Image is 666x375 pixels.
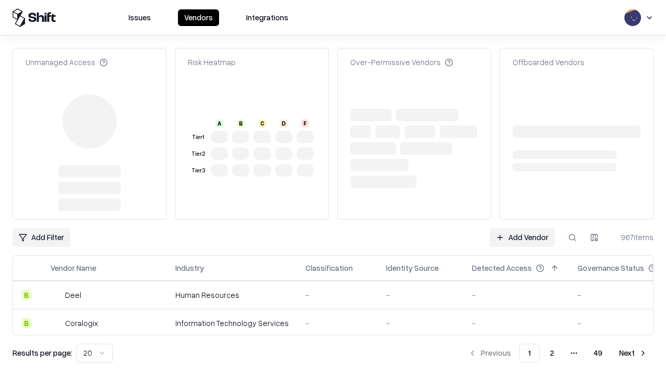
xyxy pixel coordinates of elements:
div: Identity Source [386,262,439,273]
a: Add Vendor [490,228,555,247]
div: Risk Heatmap [188,57,236,68]
div: Detected Access [472,262,532,273]
nav: pagination [462,344,654,362]
div: - [472,290,561,301]
div: Vendor Name [50,262,96,273]
button: Integrations [240,9,294,26]
div: Information Technology Services [175,318,289,329]
button: Next [613,344,654,362]
div: A [215,119,224,128]
div: D [279,119,288,128]
img: Coralogix [50,318,61,328]
button: Add Filter [12,228,70,247]
div: Offboarded Vendors [513,57,584,68]
img: Deel [50,290,61,300]
div: F [301,119,309,128]
button: 1 [519,344,540,362]
div: - [305,318,369,329]
button: 2 [542,344,562,362]
div: B [237,119,245,128]
button: Issues [122,9,157,26]
div: 967 items [612,232,654,243]
div: Human Resources [175,290,289,301]
div: Unmanaged Access [25,57,108,68]
div: Tier 3 [190,166,207,175]
div: - [386,318,455,329]
div: - [386,290,455,301]
div: Deel [65,290,81,301]
div: B [21,318,32,328]
div: Industry [175,262,204,273]
div: - [472,318,561,329]
button: Vendors [178,9,219,26]
div: Over-Permissive Vendors [350,57,453,68]
div: - [305,290,369,301]
div: Coralogix [65,318,98,329]
div: C [258,119,266,128]
div: B [21,290,32,300]
div: Governance Status [578,262,644,273]
p: Results per page: [12,347,72,358]
div: Tier 1 [190,133,207,142]
div: Classification [305,262,353,273]
div: Tier 2 [190,149,207,158]
button: 49 [585,344,611,362]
